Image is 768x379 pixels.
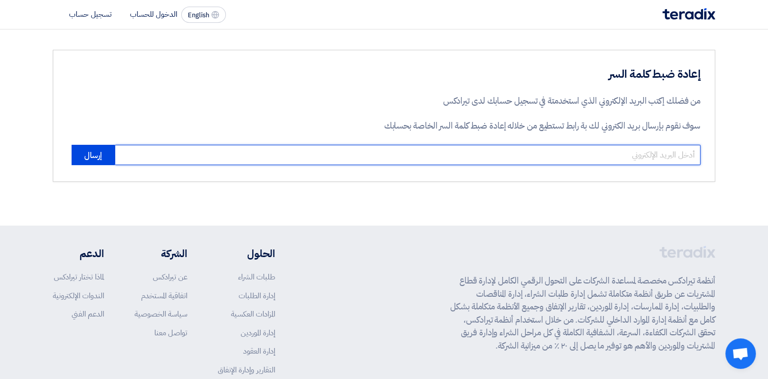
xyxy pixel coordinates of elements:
button: English [181,7,226,23]
h3: إعادة ضبط كلمة السر [352,67,700,82]
a: إدارة العقود [243,345,275,357]
a: لماذا تختار تيرادكس [54,271,104,282]
a: طلبات الشراء [238,271,275,282]
a: الدعم الفني [72,308,104,320]
li: الشركة [135,246,187,261]
a: إدارة الطلبات [239,290,275,301]
p: أنظمة تيرادكس مخصصة لمساعدة الشركات على التحول الرقمي الكامل لإدارة قطاع المشتريات عن طريق أنظمة ... [450,274,715,352]
a: التقارير وإدارة الإنفاق [218,364,275,375]
a: اتفاقية المستخدم [141,290,187,301]
p: من فضلك إكتب البريد الإلكتروني الذي استخدمتة في تسجيل حسابك لدى تيرادكس [352,94,700,108]
input: أدخل البريد الإلكتروني [115,145,700,165]
a: إدارة الموردين [241,327,275,338]
img: Teradix logo [662,8,715,20]
a: تواصل معنا [154,327,187,338]
button: إرسال [72,145,115,165]
a: سياسة الخصوصية [135,308,187,320]
li: الدعم [53,246,104,261]
a: المزادات العكسية [231,308,275,320]
li: الدخول للحساب [130,9,177,20]
p: سوف نقوم بإرسال بريد الكتروني لك بة رابط تستطيع من خلاله إعادة ضبط كلمة السر الخاصة بحسابك [352,119,700,133]
a: عن تيرادكس [153,271,187,282]
span: English [188,12,209,19]
div: Open chat [725,338,756,369]
a: الندوات الإلكترونية [53,290,104,301]
li: الحلول [218,246,275,261]
li: تسجيل حساب [69,9,112,20]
